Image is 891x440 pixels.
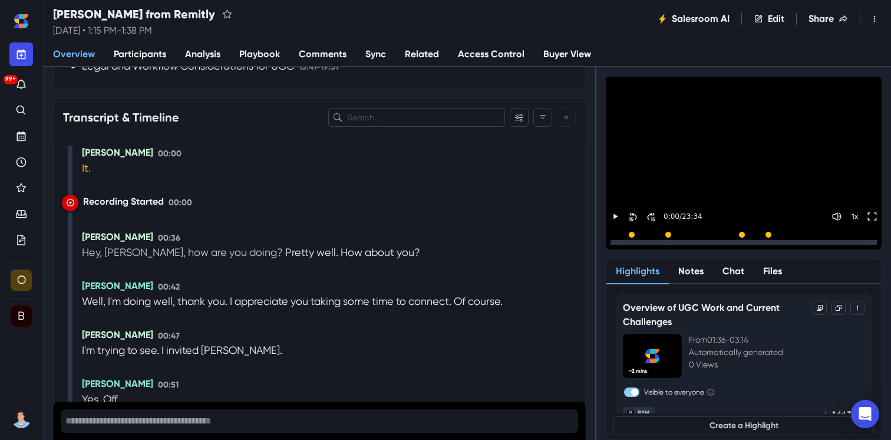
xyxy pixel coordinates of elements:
a: Recent [9,151,33,175]
button: Change speed [847,209,862,224]
p: Off. [103,391,120,407]
span: Overview [53,47,95,61]
button: Chat [713,260,754,284]
button: Salesroom AI [648,7,739,31]
a: Waiting Room [9,203,33,226]
a: Your Plans [9,229,33,252]
div: BSM [629,410,632,416]
p: 1 x [852,212,858,221]
button: Edit [744,7,794,31]
p: 00:36 [158,232,180,244]
a: Comments [289,42,356,67]
p: I'm trying to see. [82,342,161,358]
div: Open Intercom Messenger [851,400,879,428]
p: From 01:36 - 03:14 [689,334,864,346]
p: 0:00 / 23:34 [661,211,702,222]
button: Toggle FullScreen [865,209,879,224]
div: Organization [17,274,26,285]
h2: [PERSON_NAME] from Remitly [53,7,215,21]
div: BSM [18,310,25,321]
button: Share [799,7,857,31]
button: Filter [510,108,529,127]
button: Highlights [606,260,669,284]
span: Playbook [239,47,280,61]
button: Copy Link [831,301,846,315]
p: Overview of UGC Work and Current Challenges [623,301,808,329]
p: [PERSON_NAME] [82,279,153,293]
p: 99+ [5,77,16,82]
a: Access Control [448,42,534,67]
h3: Transcript & Timeline [63,110,179,124]
button: Skip Back 30 Seconds [626,209,640,224]
p: Of course. [454,293,503,309]
p: 00:00 [169,196,192,209]
input: Search the transcription [328,108,505,127]
p: Well, I'm doing well, thank you. [82,293,230,309]
p: How about you? [341,244,420,260]
button: Add Tag [819,407,864,421]
p: Pretty well. [285,244,341,260]
button: Toggle Menu [863,7,886,31]
div: BSM [638,409,649,416]
a: Search [9,99,33,123]
button: Options [813,301,827,315]
button: Create a Highlight [613,416,874,435]
span: Analysis [185,47,220,61]
button: Play [685,127,803,150]
span: ~2 mins [624,366,652,377]
p: [PERSON_NAME] [82,377,153,391]
div: 15 [651,216,655,223]
button: Notes [669,260,713,284]
button: New meeting [9,42,33,66]
button: Toggle Menu [850,301,864,315]
p: 00:51 [158,379,179,391]
a: Related [395,42,448,67]
button: Mute [830,209,844,224]
p: [PERSON_NAME] [82,230,153,244]
p: Hey, [PERSON_NAME], how are you doing? [82,244,285,260]
p: It. [82,160,91,176]
span: 13:41 - 19:51 [299,62,338,72]
span: Participants [114,47,166,61]
p: I appreciate you taking some time to connect. [230,293,454,309]
button: Filter [533,108,552,127]
button: User menu [9,407,34,431]
p: Automatically generated [689,346,864,359]
button: favorite this meeting [220,7,234,21]
p: I invited [PERSON_NAME]. [161,342,282,358]
div: 15 [629,216,633,223]
button: Notifications [9,73,33,97]
div: Jump to time [62,195,78,211]
button: Skip Forward 30 Seconds [643,209,658,224]
button: Play [608,209,622,224]
a: Upcoming [9,125,33,149]
img: Highlight Thumbnail [623,334,682,378]
button: Reset Filters [557,108,576,127]
a: Home [9,9,33,33]
p: [DATE] • 1:15 PM - 1:38 PM [53,24,234,38]
p: Yes. [82,391,103,407]
p: 0 Views [689,359,864,371]
label: Visible to everyone [644,387,704,398]
p: 00:00 [158,147,181,160]
p: 00:47 [158,330,180,342]
p: 00:42 [158,281,180,293]
button: Play Highlights [685,157,803,181]
a: Favorites [9,177,33,201]
p: [PERSON_NAME] [82,328,153,342]
p: [PERSON_NAME] [82,146,153,160]
span: Recording Started [83,196,164,207]
span: Buyer View [543,47,591,61]
a: Sync [356,42,395,67]
div: Organization [11,270,32,291]
button: Files [754,260,791,284]
div: BSM [11,306,32,327]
